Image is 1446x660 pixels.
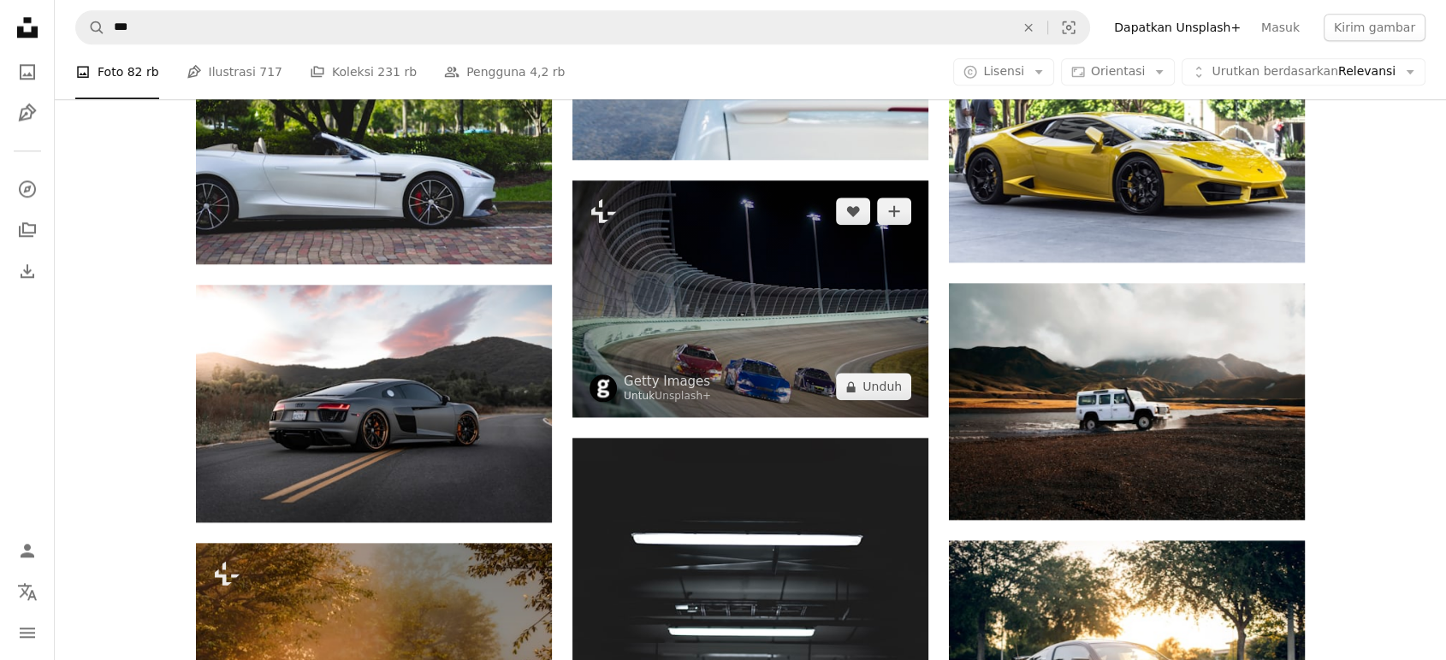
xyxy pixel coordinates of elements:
a: BMW M 3 hitam di jalan pada siang hari [196,395,552,410]
span: Relevansi [1212,63,1396,80]
button: Sukai [836,197,870,225]
button: Menu [10,616,44,650]
button: Urutkan berdasarkanRelevansi [1182,58,1425,85]
a: Koleksi 231 rb [310,44,417,99]
span: 231 rb [377,62,417,81]
button: Lisensi [953,58,1054,85]
button: Unduh [836,373,911,400]
img: Buka profil Getty Images [590,374,617,402]
span: Lisensi [983,64,1024,78]
button: Tambahkan ke koleksi [877,197,911,225]
a: Tiga mobil balapan di trek di malam hari [572,291,928,306]
a: Pengguna 4,2 rb [444,44,565,99]
a: Getty Images [624,373,711,390]
button: Kirim gambar [1324,14,1425,41]
div: Untuk [624,390,711,404]
img: Mobil putih menyeberang badan air [949,283,1305,520]
a: Unsplash+ [655,390,711,402]
span: Orientasi [1091,64,1145,78]
span: 717 [259,62,282,81]
a: Beranda — Unsplash [10,10,44,48]
a: Ilustrasi 717 [187,44,282,99]
a: mobil sport kuning [949,136,1305,151]
a: Masuk [1251,14,1310,41]
a: Ilustrasi [10,96,44,130]
span: Urutkan berdasarkan [1212,64,1338,78]
button: Orientasi [1061,58,1175,85]
img: BMW M 3 hitam di jalan pada siang hari [196,285,552,522]
img: mobil sport kuning [949,26,1305,262]
img: Tiga mobil balapan di trek di malam hari [572,180,928,417]
button: Hapus [1010,11,1047,44]
img: Aston Martin convertible putih diparkir di dekat pohon [196,27,552,264]
a: Koleksi [10,213,44,247]
a: Aston Martin convertible putih diparkir di dekat pohon [196,138,552,153]
a: Masuk/Daftar [10,533,44,568]
button: Pencarian di Unsplash [76,11,105,44]
a: Riwayat Pengunduhan [10,254,44,288]
span: 4,2 rb [530,62,565,81]
a: Jelajahi [10,172,44,206]
a: Mobil putih menyeberang badan air [949,393,1305,409]
button: Bahasa [10,575,44,609]
form: Temuka visual di seluruh situs [75,10,1090,44]
button: Pencarian visual [1048,11,1089,44]
a: Dapatkan Unsplash+ [1104,14,1251,41]
a: Foto [10,55,44,89]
